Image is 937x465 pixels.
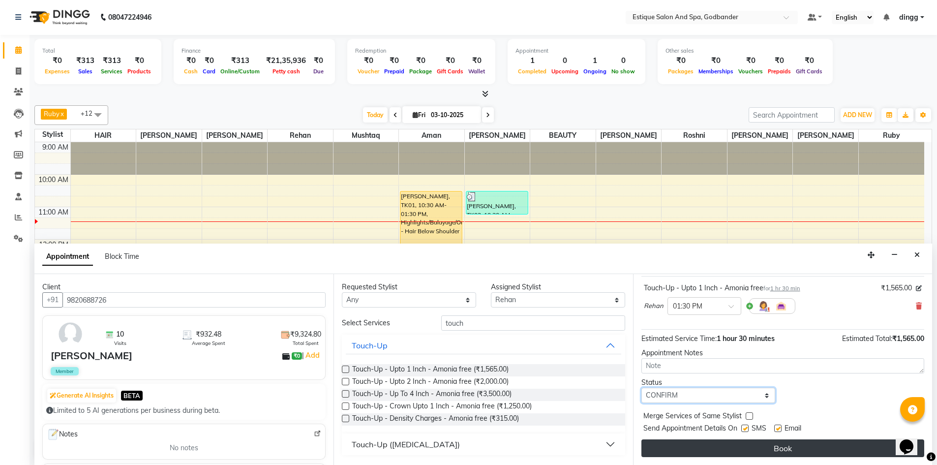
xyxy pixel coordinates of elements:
span: BETA [121,391,143,400]
input: 2025-10-03 [428,108,477,123]
div: ₹0 [696,55,736,66]
div: ₹0 [765,55,793,66]
span: ₹1,565.00 [881,283,912,293]
span: Send Appointment Details On [643,423,737,435]
div: ₹0 [125,55,153,66]
span: Member [51,367,79,375]
span: Gift Cards [793,68,825,75]
span: [PERSON_NAME] [136,129,202,142]
span: Wallet [466,68,487,75]
div: Appointment [515,47,637,55]
span: 10 [116,329,124,340]
span: Petty cash [270,68,302,75]
span: No notes [170,443,198,453]
div: ₹0 [665,55,696,66]
i: Edit price [916,285,922,291]
span: Total Spent [293,340,319,347]
img: logo [25,3,92,31]
div: ₹0 [466,55,487,66]
span: [PERSON_NAME] [596,129,662,142]
span: Vouchers [736,68,765,75]
input: Search by Name/Mobile/Email/Code [62,292,326,308]
span: Package [407,68,434,75]
input: Search by service name [441,315,625,331]
span: Upcoming [549,68,581,75]
div: Assigned Stylist [491,282,625,292]
div: ₹313 [218,55,262,66]
div: Requested Stylist [342,282,476,292]
button: Touch-Up ([MEDICAL_DATA]) [346,435,621,453]
span: 1 hour 30 minutes [717,334,775,343]
div: ₹0 [407,55,434,66]
span: Ruby [859,129,924,142]
span: ADD NEW [843,111,872,119]
button: Generate AI Insights [47,389,116,403]
span: Rehan [644,301,664,311]
img: avatar [56,320,85,348]
span: Estimated Total: [842,334,892,343]
div: Stylist [35,129,70,140]
div: 9:00 AM [40,142,70,153]
div: Other sales [665,47,825,55]
span: SMS [752,423,766,435]
div: Finance [181,47,327,55]
div: Redemption [355,47,487,55]
div: ₹0 [434,55,466,66]
span: ₹9,324.80 [290,329,321,340]
span: Estimated Service Time: [641,334,717,343]
div: Select Services [334,318,434,328]
div: Total [42,47,153,55]
div: [PERSON_NAME] [51,348,132,363]
div: Client [42,282,326,292]
span: [PERSON_NAME] [727,129,793,142]
div: ₹21,35,936 [262,55,310,66]
div: Status [641,377,776,388]
div: Touch-Up - Upto 1 Inch - Amonia free [644,283,800,293]
span: ₹1,565.00 [892,334,924,343]
div: ₹0 [382,55,407,66]
span: dingg [899,12,918,23]
span: Ruby [44,110,60,118]
iframe: chat widget [896,426,927,455]
span: Aman [399,129,464,142]
div: Touch-Up ([MEDICAL_DATA]) [352,438,460,450]
input: Search Appointment [749,107,835,123]
span: Packages [665,68,696,75]
div: ₹313 [98,55,125,66]
span: ₹0 [292,352,302,360]
span: HAIR [71,129,136,142]
span: [PERSON_NAME] [202,129,268,142]
div: Touch-Up [352,340,388,351]
span: Touch-Up - Density Charges - Amonia free (₹315.00) [352,413,519,426]
div: ₹0 [200,55,218,66]
span: Services [98,68,125,75]
span: No show [609,68,637,75]
span: Email [785,423,801,435]
button: ADD NEW [841,108,875,122]
div: ₹313 [72,55,98,66]
div: Appointment Notes [641,348,924,358]
span: +12 [81,109,100,117]
span: Prepaids [765,68,793,75]
b: 08047224946 [108,3,151,31]
span: Expenses [42,68,72,75]
span: Visits [114,340,126,347]
span: Average Spent [192,340,225,347]
span: Touch-Up - Upto 2 Inch - Amonia free (₹2,000.00) [352,376,509,389]
span: Memberships [696,68,736,75]
span: Gift Cards [434,68,466,75]
div: Limited to 5 AI generations per business during beta. [46,405,322,416]
div: [PERSON_NAME], TK01, 10:30 AM-01:30 PM, Highlights/Balayage/Ombre - Hair Below Shoulder [400,191,462,287]
div: [PERSON_NAME], TK02, 10:30 AM-11:15 AM, Haircut (Men) - By Master Stylist [466,191,528,214]
div: 1 [515,55,549,66]
button: Book [641,439,924,457]
span: [PERSON_NAME] [465,129,530,142]
span: mushtaq [333,129,399,142]
div: ₹0 [310,55,327,66]
span: Sales [76,68,95,75]
span: Voucher [355,68,382,75]
span: Products [125,68,153,75]
button: Touch-Up [346,337,621,354]
span: Touch-Up - Upto 1 Inch - Amonia free (₹1,565.00) [352,364,509,376]
button: Close [910,248,924,263]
